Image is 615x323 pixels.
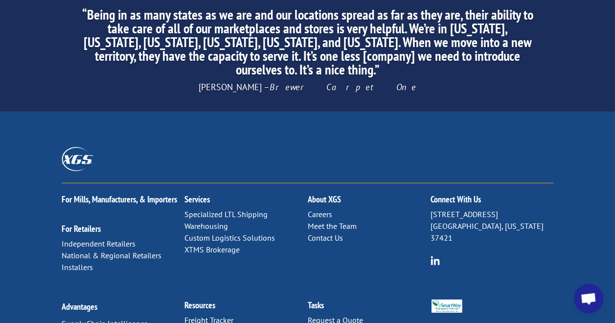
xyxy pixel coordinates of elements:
[62,262,93,272] a: Installers
[184,194,210,205] a: Services
[62,194,177,205] a: For Mills, Manufacturers, & Importers
[307,301,430,315] h2: Tasks
[184,233,275,243] a: Custom Logistics Solutions
[431,195,553,209] h2: Connect With Us
[574,284,603,313] div: Open chat
[184,221,228,231] a: Warehousing
[62,223,101,234] a: For Retailers
[80,8,535,81] h2: “Being in as many states as we are and our locations spread as far as they are, their ability to ...
[184,299,215,311] a: Resources
[184,245,240,254] a: XTMS Brokerage
[270,81,416,93] em: Brewer Carpet One
[307,233,342,243] a: Contact Us
[184,209,268,219] a: Specialized LTL Shipping
[431,256,440,265] img: group-6
[199,81,416,93] span: [PERSON_NAME] –
[431,209,553,244] p: [STREET_ADDRESS] [GEOGRAPHIC_DATA], [US_STATE] 37421
[62,147,93,171] img: XGS_Logos_ALL_2024_All_White
[307,221,356,231] a: Meet the Team
[62,250,161,260] a: National & Regional Retailers
[307,194,341,205] a: About XGS
[62,301,97,312] a: Advantages
[307,209,332,219] a: Careers
[431,299,463,313] img: Smartway_Logo
[62,239,136,248] a: Independent Retailers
